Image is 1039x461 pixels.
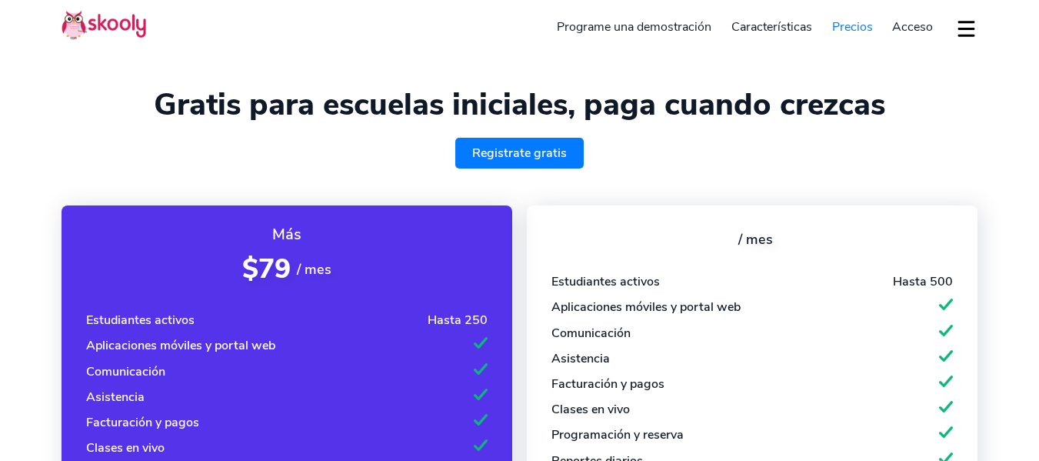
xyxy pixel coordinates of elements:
[551,273,660,290] div: Estudiantes activos
[551,376,664,393] div: Facturación y pagos
[892,18,933,35] span: Acceso
[86,439,165,456] div: Clases en vivo
[551,325,631,342] div: Comunicación
[738,230,773,249] span: / mes
[86,389,145,406] div: Asistencia
[297,260,331,279] span: / mes
[86,312,195,329] div: Estudiantes activos
[455,138,584,169] a: Registrate gratis
[822,15,883,39] a: Precios
[86,224,488,245] div: Más
[548,15,722,39] a: Programe una demostración
[955,11,977,46] button: dropdown menu
[86,414,199,431] div: Facturación y pagos
[551,350,610,367] div: Asistencia
[832,18,873,35] span: Precios
[62,10,146,40] img: Skooly
[242,251,291,287] span: $79
[551,401,630,418] div: Clases en vivo
[551,299,741,316] div: Aplicaciones móviles y portal web
[721,15,822,39] a: Características
[893,273,953,290] div: Hasta 500
[86,363,165,380] div: Comunicación
[551,426,684,443] div: Programación y reserva
[86,337,275,354] div: Aplicaciones móviles y portal web
[62,86,977,123] h1: Gratis para escuelas iniciales, paga cuando crezcas
[882,15,943,39] a: Acceso
[428,312,488,329] div: Hasta 250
